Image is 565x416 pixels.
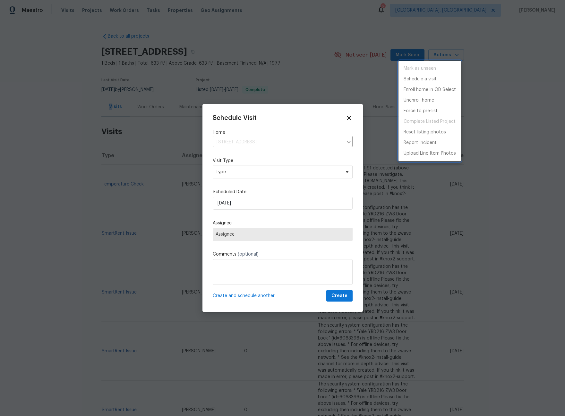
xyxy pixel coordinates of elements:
[404,150,456,157] p: Upload Line Item Photos
[398,116,461,127] span: Project is already completed
[404,129,446,136] p: Reset listing photos
[404,108,438,114] p: Force to pre-list
[404,76,437,83] p: Schedule a visit
[404,140,437,146] p: Report Incident
[404,97,434,104] p: Unenroll home
[404,86,456,93] p: Enroll home in OD Select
